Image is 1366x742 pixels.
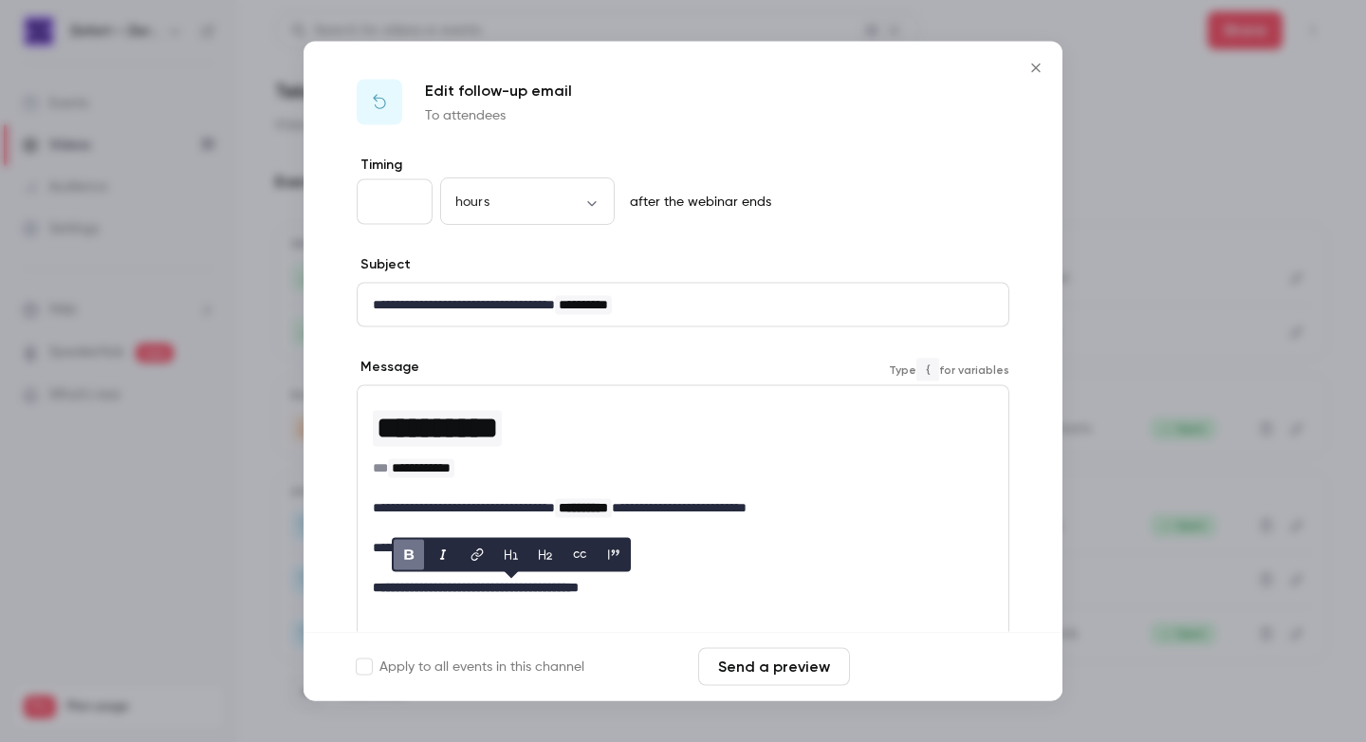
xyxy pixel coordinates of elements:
p: To attendees [425,106,572,125]
button: Send a preview [698,648,850,686]
button: link [462,539,492,569]
div: hours [440,192,615,211]
div: editor [358,386,1008,629]
label: Apply to all events in this channel [357,658,584,677]
p: after the webinar ends [622,193,771,212]
label: Timing [357,156,1009,175]
button: Save changes [858,648,1009,686]
button: italic [428,539,458,569]
div: editor [358,284,1008,326]
p: Edit follow-up email [425,80,572,102]
button: blockquote [599,539,629,569]
code: { [916,358,939,380]
label: Subject [357,255,411,274]
button: bold [394,539,424,569]
label: Message [357,358,419,377]
span: Type for variables [889,358,1009,380]
button: Close [1017,49,1055,87]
